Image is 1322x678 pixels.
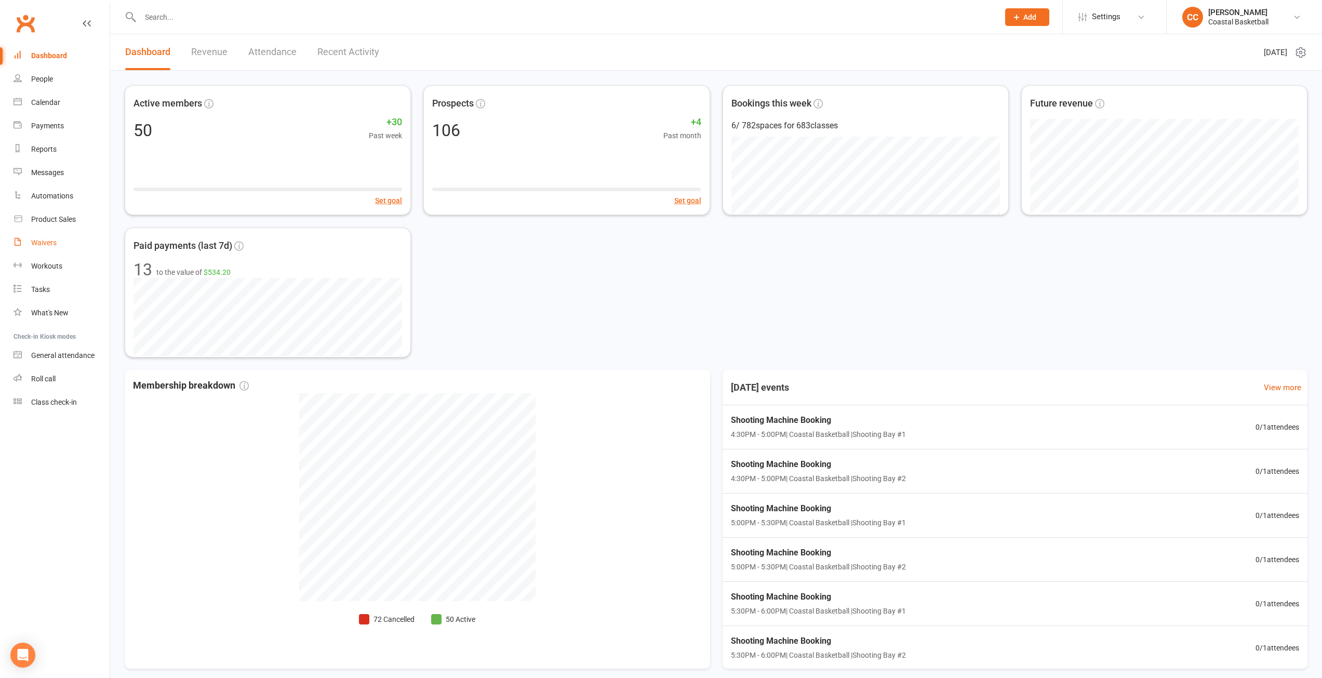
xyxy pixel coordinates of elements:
[1264,381,1301,394] a: View more
[125,34,170,70] a: Dashboard
[369,130,402,141] span: Past week
[1256,466,1299,477] span: 0 / 1 attendees
[731,634,906,648] span: Shooting Machine Booking
[14,391,110,414] a: Class kiosk mode
[31,51,67,60] div: Dashboard
[731,119,1000,132] div: 6 / 782 spaces for 683 classes
[1256,510,1299,521] span: 0 / 1 attendees
[191,34,228,70] a: Revenue
[375,195,402,206] button: Set goal
[731,429,906,440] span: 4:30PM - 5:00PM | Coastal Basketball | Shooting Bay #1
[731,96,811,111] span: Bookings this week
[14,138,110,161] a: Reports
[31,145,57,153] div: Reports
[317,34,379,70] a: Recent Activity
[731,605,906,617] span: 5:30PM - 6:00PM | Coastal Basketball | Shooting Bay #1
[731,590,906,604] span: Shooting Machine Booking
[1256,554,1299,565] span: 0 / 1 attendees
[1208,17,1268,26] div: Coastal Basketball
[133,122,152,139] div: 50
[1256,421,1299,433] span: 0 / 1 attendees
[14,114,110,138] a: Payments
[31,75,53,83] div: People
[731,414,906,427] span: Shooting Machine Booking
[432,122,460,139] div: 106
[31,262,62,270] div: Workouts
[31,238,57,247] div: Waivers
[14,255,110,278] a: Workouts
[1256,642,1299,654] span: 0 / 1 attendees
[133,238,232,254] span: Paid payments (last 7d)
[14,44,110,68] a: Dashboard
[14,344,110,367] a: General attendance kiosk mode
[12,10,38,36] a: Clubworx
[1030,96,1093,111] span: Future revenue
[1264,46,1287,59] span: [DATE]
[204,268,231,276] span: $534.20
[31,122,64,130] div: Payments
[14,208,110,231] a: Product Sales
[133,378,249,393] span: Membership breakdown
[731,502,906,515] span: Shooting Machine Booking
[31,375,56,383] div: Roll call
[10,643,35,668] div: Open Intercom Messenger
[14,91,110,114] a: Calendar
[369,115,402,130] span: +30
[133,261,152,278] div: 13
[431,614,475,625] li: 50 Active
[31,285,50,294] div: Tasks
[14,231,110,255] a: Waivers
[1023,13,1036,21] span: Add
[31,98,60,107] div: Calendar
[731,561,906,573] span: 5:00PM - 5:30PM | Coastal Basketball | Shooting Bay #2
[156,267,231,278] span: to the value of
[14,301,110,325] a: What's New
[731,649,906,661] span: 5:30PM - 6:00PM | Coastal Basketball | Shooting Bay #2
[731,517,906,528] span: 5:00PM - 5:30PM | Coastal Basketball | Shooting Bay #1
[14,367,110,391] a: Roll call
[1182,7,1203,28] div: CC
[1256,598,1299,609] span: 0 / 1 attendees
[31,215,76,223] div: Product Sales
[248,34,297,70] a: Attendance
[1005,8,1049,26] button: Add
[663,115,701,130] span: +4
[14,184,110,208] a: Automations
[359,614,415,625] li: 72 Cancelled
[133,96,202,111] span: Active members
[731,546,906,560] span: Shooting Machine Booking
[14,278,110,301] a: Tasks
[1092,5,1120,29] span: Settings
[663,130,701,141] span: Past month
[31,168,64,177] div: Messages
[723,378,797,397] h3: [DATE] events
[731,473,906,484] span: 4:30PM - 5:00PM | Coastal Basketball | Shooting Bay #2
[137,10,992,24] input: Search...
[31,192,73,200] div: Automations
[731,458,906,471] span: Shooting Machine Booking
[1208,8,1268,17] div: [PERSON_NAME]
[31,398,77,406] div: Class check-in
[674,195,701,206] button: Set goal
[31,351,95,360] div: General attendance
[14,68,110,91] a: People
[14,161,110,184] a: Messages
[31,309,69,317] div: What's New
[432,96,474,111] span: Prospects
